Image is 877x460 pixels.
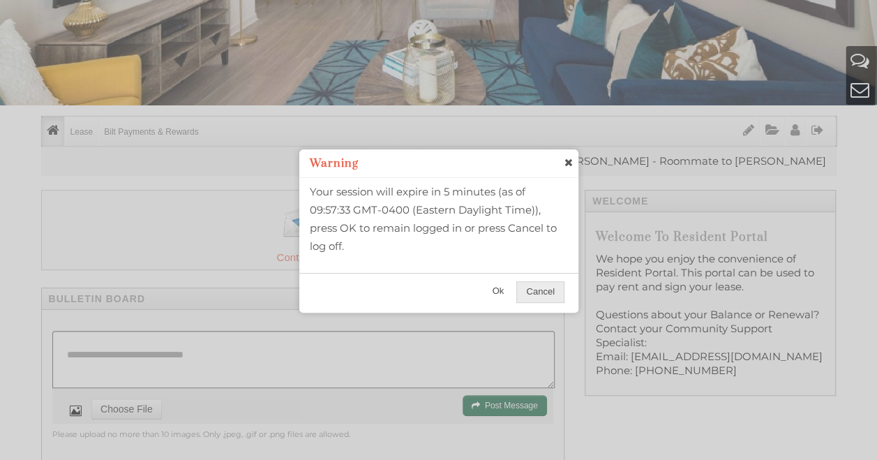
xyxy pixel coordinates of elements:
[850,49,869,72] a: Help And Support
[562,155,576,168] a: close
[310,156,359,170] h2: Warning
[517,282,563,302] span: Cancel
[516,281,564,303] button: Cancel
[562,155,574,170] span: close
[850,78,869,101] a: Contact
[484,281,514,302] button: Ok
[310,183,568,255] p: Your session will expire in 5 minutes (as of 09:57:33 GMT-0400 (Eastern Daylight Time)), press OK...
